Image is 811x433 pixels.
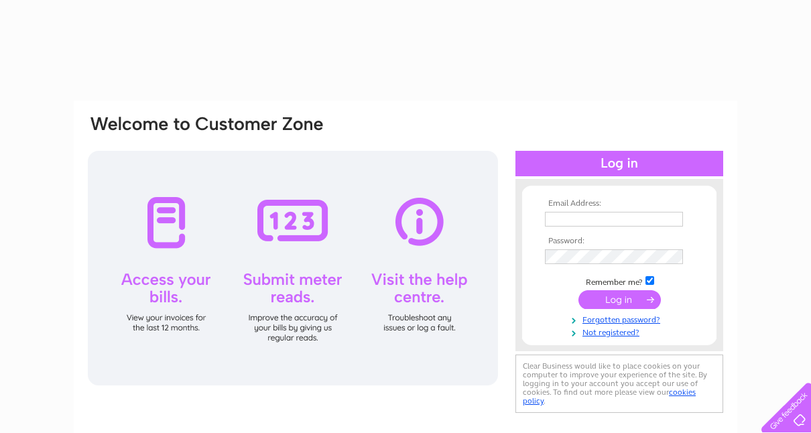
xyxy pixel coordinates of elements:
[542,199,697,208] th: Email Address:
[545,312,697,325] a: Forgotten password?
[542,237,697,246] th: Password:
[545,325,697,338] a: Not registered?
[515,355,723,413] div: Clear Business would like to place cookies on your computer to improve your experience of the sit...
[523,387,696,406] a: cookies policy
[542,274,697,288] td: Remember me?
[578,290,661,309] input: Submit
